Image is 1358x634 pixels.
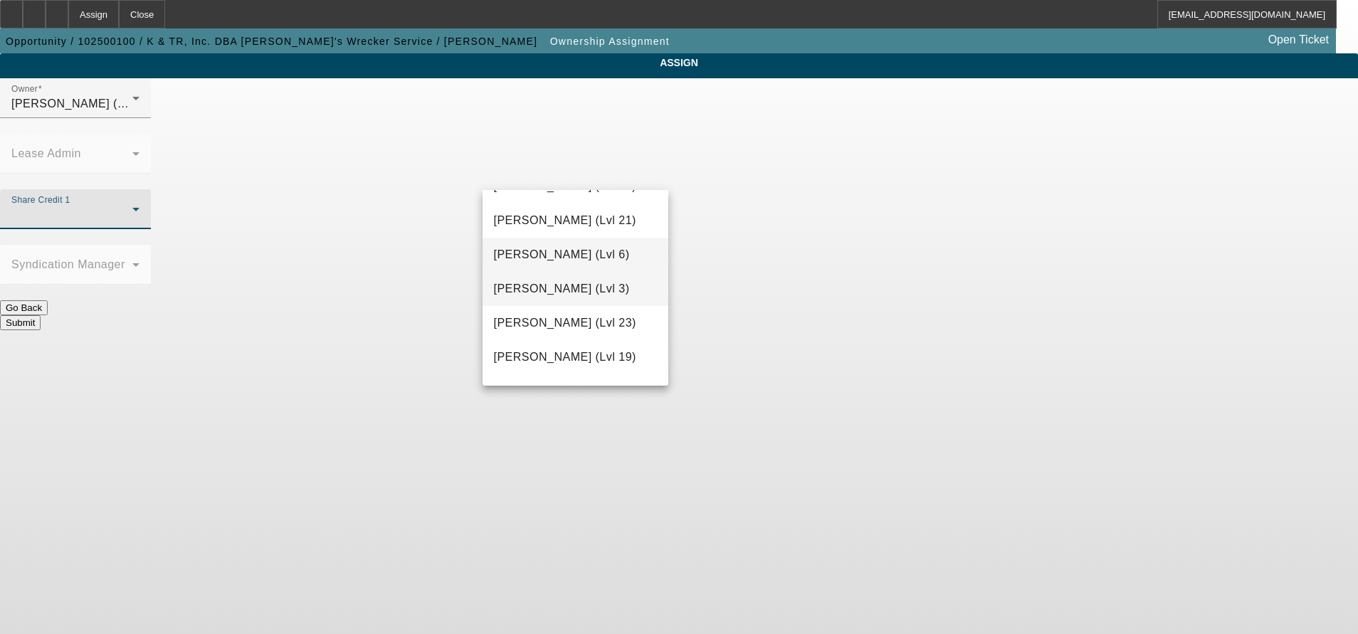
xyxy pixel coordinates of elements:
span: [PERSON_NAME] (Lvl 22) [494,383,636,400]
span: [PERSON_NAME] (Lvl 23) [494,315,636,332]
span: [PERSON_NAME] (Lvl 21) [494,212,636,229]
span: [PERSON_NAME] (Lvl 3) [494,280,630,297]
span: [PERSON_NAME] (Lvl 6) [494,246,630,263]
span: [PERSON_NAME] (Lvl 19) [494,349,636,366]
